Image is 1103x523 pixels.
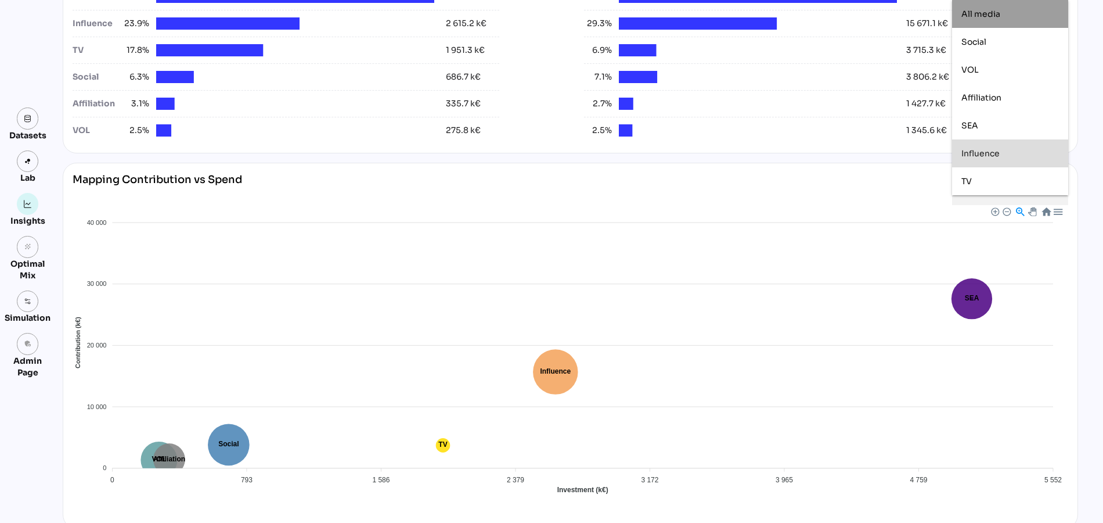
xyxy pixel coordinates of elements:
[121,71,149,83] span: 6.3%
[1052,206,1062,216] div: Menu
[584,44,612,56] span: 6.9%
[584,71,612,83] span: 7.1%
[961,176,972,187] span: TV
[961,148,1000,159] span: Influence
[5,258,51,281] div: Optimal Mix
[1041,206,1051,216] div: Reset Zoom
[446,71,481,83] div: 686.7 k€
[961,9,1000,19] span: All media
[584,124,612,137] span: 2.5%
[87,342,107,349] tspan: 20 000
[73,71,121,83] div: Social
[24,200,32,208] img: graph.svg
[121,124,149,137] span: 2.5%
[1028,207,1035,214] div: Panning
[372,476,390,484] tspan: 1 586
[241,476,253,484] tspan: 793
[961,120,978,131] span: SEA
[776,476,793,484] tspan: 3 965
[74,317,81,368] text: Contribution (k€)
[15,172,41,184] div: Lab
[87,280,107,287] tspan: 30 000
[87,219,107,226] tspan: 40 000
[24,298,32,306] img: settings.svg
[24,157,32,166] img: lab.svg
[446,17,486,30] div: 2 615.2 k€
[557,486,608,494] text: Investment (k€)
[87,403,107,410] tspan: 10 000
[5,355,51,378] div: Admin Page
[121,44,149,56] span: 17.8%
[73,44,121,56] div: TV
[507,476,524,484] tspan: 2 379
[10,215,45,227] div: Insights
[121,17,149,30] span: 23.9%
[906,44,946,56] div: 3 715.3 k€
[910,476,927,484] tspan: 4 759
[446,44,485,56] div: 1 951.3 k€
[446,98,481,110] div: 335.7 k€
[584,98,612,110] span: 2.7%
[961,37,986,47] span: Social
[121,98,149,110] span: 3.1%
[73,98,121,110] div: Affiliation
[446,124,481,137] div: 275.8 k€
[1002,207,1010,215] div: Zoom Out
[584,17,612,30] span: 29.3%
[9,130,46,141] div: Datasets
[5,312,51,324] div: Simulation
[906,98,946,110] div: 1 427.7 k€
[906,17,948,30] div: 15 671.1 k€
[24,114,32,123] img: data.svg
[24,243,32,251] i: grain
[961,92,1001,103] span: Affiliation
[1015,206,1025,216] div: Selection Zoom
[73,17,121,30] div: Influence
[73,173,242,205] div: Mapping Contribution vs Spend
[103,464,106,471] tspan: 0
[641,476,658,484] tspan: 3 172
[906,71,949,83] div: 3 806.2 k€
[24,340,32,348] i: admin_panel_settings
[1044,476,1062,484] tspan: 5 552
[906,124,947,137] div: 1 345.6 k€
[73,124,121,137] div: VOL
[961,65,979,75] span: VOL
[110,476,114,484] tspan: 0
[990,207,999,215] div: Zoom In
